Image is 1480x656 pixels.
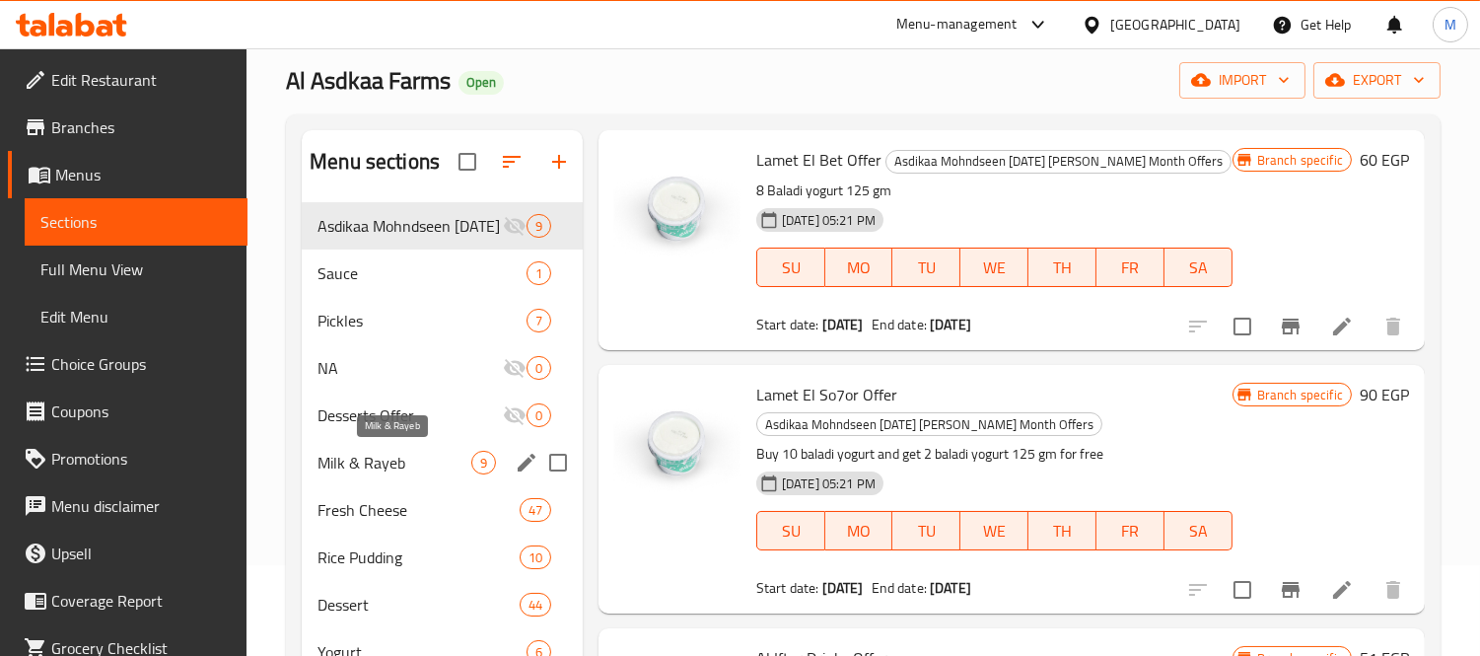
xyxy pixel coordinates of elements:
a: Menus [8,151,247,198]
button: TH [1028,511,1096,550]
span: Asdikaa Mohndseen [DATE] [PERSON_NAME] Month Offers [317,214,503,238]
span: Asdikaa Mohndseen [DATE] [PERSON_NAME] Month Offers [886,150,1231,173]
p: 8 Baladi yogurt 125 gm [756,179,1233,203]
span: End date: [872,312,927,337]
div: Asdikaa Mohndseen Ramadan Al Kheir Month Offers [317,214,503,238]
span: 7 [528,312,550,330]
span: import [1195,68,1290,93]
div: items [520,593,551,617]
span: MO [833,517,885,546]
a: Full Menu View [25,246,247,293]
div: Pickles [317,309,527,332]
span: Sections [40,210,232,234]
div: Rice Pudding10 [302,534,583,581]
span: 0 [528,406,550,425]
span: Select all sections [447,141,488,182]
button: FR [1096,248,1164,287]
svg: Inactive section [503,214,527,238]
span: Sauce [317,261,527,285]
a: Edit Restaurant [8,56,247,104]
p: Buy 10 baladi yogurt and get 2 baladi yogurt 125 gm for free [756,442,1233,467]
div: Dessert44 [302,581,583,628]
svg: Inactive section [503,356,527,380]
button: WE [960,248,1028,287]
span: WE [968,517,1021,546]
span: TH [1036,517,1089,546]
button: delete [1370,566,1417,614]
span: SU [765,254,817,282]
div: items [527,309,551,332]
div: Sauce1 [302,250,583,297]
button: WE [960,511,1028,550]
span: WE [968,254,1021,282]
span: TU [900,517,952,546]
button: Branch-specific-item [1267,303,1314,350]
a: Edit menu item [1330,315,1354,338]
div: Milk & Rayeb9edit [302,439,583,486]
a: Upsell [8,530,247,577]
button: edit [512,448,541,477]
div: Asdikaa Mohndseen Ramadan Al Kheir Month Offers [756,412,1102,436]
a: Choice Groups [8,340,247,388]
span: Branches [51,115,232,139]
h2: Menu sections [310,147,440,177]
span: M [1445,14,1456,36]
button: TH [1028,248,1096,287]
div: [GEOGRAPHIC_DATA] [1110,14,1240,36]
a: Branches [8,104,247,151]
button: TU [892,511,960,550]
span: 0 [528,359,550,378]
div: Menu-management [896,13,1018,36]
div: Asdikaa Mohndseen Ramadan Al Kheir Month Offers [885,150,1232,174]
span: 47 [521,501,550,520]
div: items [520,546,551,569]
button: FR [1096,511,1164,550]
h6: 90 EGP [1360,381,1409,408]
span: Rice Pudding [317,546,519,569]
span: TH [1036,254,1089,282]
span: 9 [528,217,550,236]
span: Milk & Rayeb [317,451,471,474]
span: 10 [521,548,550,567]
span: Edit Menu [40,305,232,328]
span: TU [900,254,952,282]
span: Coverage Report [51,589,232,613]
span: [DATE] 05:21 PM [774,211,883,230]
button: MO [825,511,893,550]
button: SU [756,511,825,550]
div: Pickles7 [302,297,583,344]
span: Edit Restaurant [51,68,232,92]
span: FR [1104,517,1157,546]
a: Promotions [8,435,247,482]
span: Select to update [1222,569,1263,611]
svg: Inactive section [503,403,527,427]
div: Open [458,71,504,95]
a: Edit menu item [1330,578,1354,602]
button: Add section [535,138,583,185]
img: Lamet El Bet Offer [614,146,740,272]
span: Sort sections [488,138,535,185]
div: Asdikaa Mohndseen [DATE] [PERSON_NAME] Month Offers9 [302,202,583,250]
span: Lamet El Bet Offer [756,145,881,175]
a: Sections [25,198,247,246]
button: delete [1370,303,1417,350]
a: Coverage Report [8,577,247,624]
span: 1 [528,264,550,283]
span: Menu disclaimer [51,494,232,518]
div: items [520,498,551,522]
b: [DATE] [822,312,864,337]
span: SA [1172,254,1225,282]
span: Promotions [51,447,232,471]
button: Branch-specific-item [1267,566,1314,614]
span: NA [317,356,503,380]
span: MO [833,254,885,282]
span: [DATE] 05:21 PM [774,474,883,493]
span: Upsell [51,542,232,565]
div: items [527,261,551,285]
span: Fresh Cheese [317,498,519,522]
span: Lamet El So7or Offer [756,380,897,409]
b: [DATE] [930,575,971,601]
